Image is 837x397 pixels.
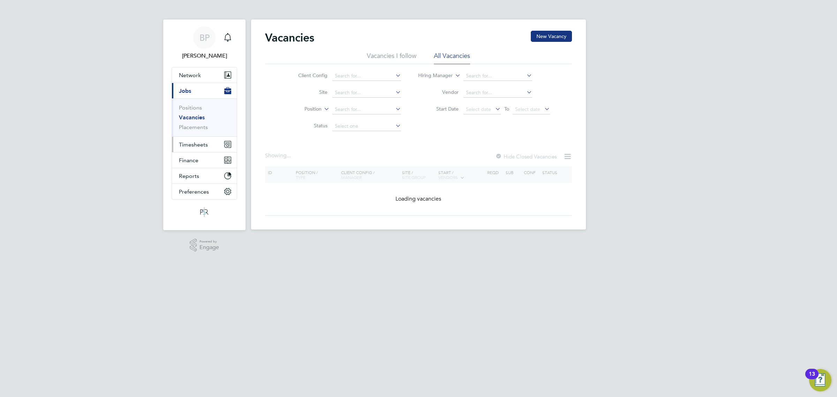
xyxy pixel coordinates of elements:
[172,52,237,60] span: Ben Perkin
[172,83,237,98] button: Jobs
[495,153,557,160] label: Hide Closed Vacancies
[172,168,237,183] button: Reports
[332,71,401,81] input: Search for...
[163,20,246,230] nav: Main navigation
[179,173,199,179] span: Reports
[179,88,191,94] span: Jobs
[172,98,237,136] div: Jobs
[179,104,202,111] a: Positions
[367,52,416,64] li: Vacancies I follow
[418,89,459,95] label: Vendor
[179,114,205,121] a: Vacancies
[172,67,237,83] button: Network
[332,121,401,131] input: Select one
[332,88,401,98] input: Search for...
[418,106,459,112] label: Start Date
[809,369,831,391] button: Open Resource Center, 13 new notifications
[466,106,491,112] span: Select date
[199,239,219,245] span: Powered by
[434,52,470,64] li: All Vacancies
[172,152,237,168] button: Finance
[265,31,314,45] h2: Vacancies
[198,207,211,218] img: psrsolutions-logo-retina.png
[281,106,322,113] label: Position
[172,184,237,199] button: Preferences
[179,124,208,130] a: Placements
[809,374,815,383] div: 13
[199,33,210,42] span: BP
[463,88,532,98] input: Search for...
[190,239,219,252] a: Powered byEngage
[287,89,327,95] label: Site
[413,72,453,79] label: Hiring Manager
[463,71,532,81] input: Search for...
[199,245,219,250] span: Engage
[179,188,209,195] span: Preferences
[287,72,327,78] label: Client Config
[172,137,237,152] button: Timesheets
[332,105,401,114] input: Search for...
[515,106,540,112] span: Select date
[287,152,291,159] span: ...
[265,152,292,159] div: Showing
[172,27,237,60] a: BP[PERSON_NAME]
[179,157,198,164] span: Finance
[531,31,572,42] button: New Vacancy
[179,141,208,148] span: Timesheets
[287,122,327,129] label: Status
[179,72,201,78] span: Network
[502,104,511,113] span: To
[172,207,237,218] a: Go to home page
